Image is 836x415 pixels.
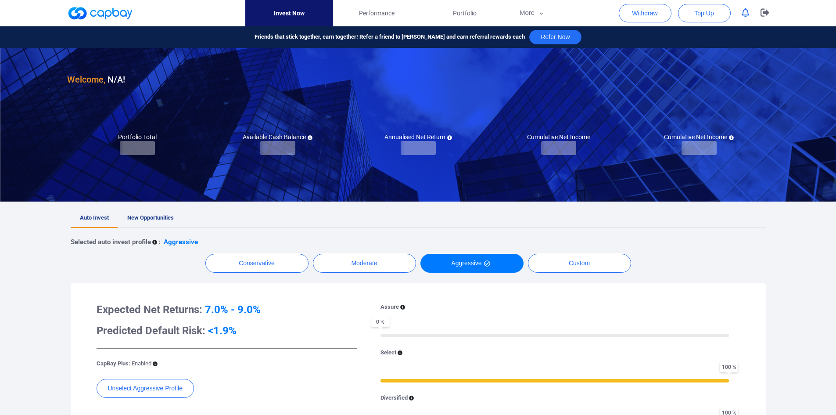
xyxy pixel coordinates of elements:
[529,30,581,44] button: Refer Now
[527,133,590,141] h5: Cumulative Net Income
[313,254,416,273] button: Moderate
[164,237,198,247] p: Aggressive
[619,4,671,22] button: Withdraw
[80,214,109,221] span: Auto Invest
[67,72,125,87] h3: N/A !
[720,361,738,372] span: 100 %
[453,8,477,18] span: Portfolio
[359,8,395,18] span: Performance
[97,379,194,398] button: Unselect Aggressive Profile
[97,359,151,368] p: CapBay Plus:
[67,74,105,85] span: Welcome,
[380,393,408,403] p: Diversified
[420,254,524,273] button: Aggressive
[97,303,357,317] h3: Expected Net Returns:
[243,133,312,141] h5: Available Cash Balance
[158,237,160,247] p: :
[132,360,151,367] span: Enabled
[384,133,452,141] h5: Annualised Net Return
[380,303,399,312] p: Assure
[255,32,525,42] span: Friends that stick together, earn together! Refer a friend to [PERSON_NAME] and earn referral rew...
[205,303,261,316] span: 7.0% - 9.0%
[97,324,357,338] h3: Predicted Default Risk:
[71,237,151,247] p: Selected auto invest profile
[118,133,157,141] h5: Portfolio Total
[528,254,631,273] button: Custom
[678,4,731,22] button: Top Up
[208,325,237,337] span: <1.9%
[127,214,174,221] span: New Opportunities
[694,9,714,18] span: Top Up
[371,316,390,327] span: 0 %
[664,133,734,141] h5: Cumulative Net Income
[205,254,309,273] button: Conservative
[380,348,396,357] p: Select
